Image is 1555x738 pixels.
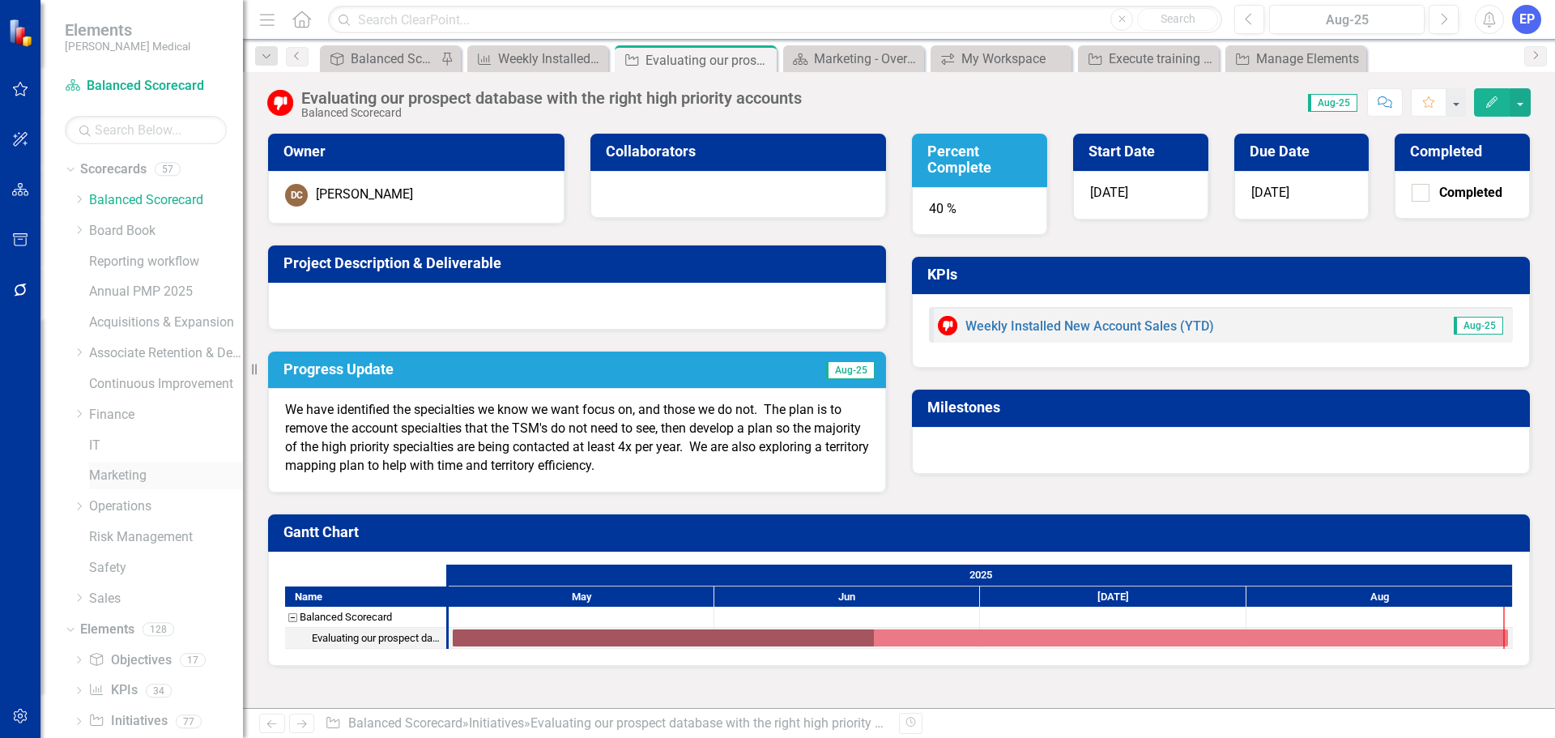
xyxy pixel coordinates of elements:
[927,143,1037,176] h3: Percent Complete
[980,587,1246,608] div: Jul
[285,628,446,649] div: Task: Start date: 2025-05-01 End date: 2025-08-31
[814,49,920,69] div: Marketing - Overview Dashboard
[328,6,1222,34] input: Search ClearPoint...
[1454,317,1503,335] span: Aug-25
[283,143,555,160] h3: Owner
[65,77,227,96] a: Balanced Scorecard
[180,653,206,667] div: 17
[8,18,36,46] img: ClearPoint Strategy
[935,49,1067,69] a: My Workspace
[1256,49,1362,69] div: Manage Elements
[645,50,773,70] div: Evaluating our prospect database with the right high priority accounts
[267,90,293,116] img: Below Target
[449,587,714,608] div: May
[1109,49,1215,69] div: Execute training calendar for specific databases
[88,712,167,731] a: Initiatives
[324,49,437,69] a: Balanced Scorecard (Daily Huddle)
[285,628,446,649] div: Evaluating our prospect database with the right high priority accounts
[498,49,604,69] div: Weekly Installed New Account Sales (YTD)
[89,222,243,241] a: Board Book
[283,361,688,378] h3: Progress Update
[89,344,243,363] a: Associate Retention & Development
[89,467,243,485] a: Marketing
[927,267,1520,283] h3: KPIs
[825,361,875,379] span: Aug-25
[300,607,392,628] div: Balanced Scorecard
[89,528,243,547] a: Risk Management
[285,587,446,607] div: Name
[285,607,446,628] div: Task: Balanced Scorecard Start date: 2025-05-01 End date: 2025-05-02
[146,684,172,697] div: 34
[351,49,437,69] div: Balanced Scorecard (Daily Huddle)
[1137,8,1218,31] button: Search
[283,255,876,271] h3: Project Description & Deliverable
[1082,49,1215,69] a: Execute training calendar for specific databases
[89,559,243,578] a: Safety
[176,715,202,728] div: 77
[1308,94,1357,112] span: Aug-25
[89,437,243,455] a: IT
[65,20,190,40] span: Elements
[88,651,171,670] a: Objectives
[89,191,243,210] a: Balanced Scorecard
[65,40,190,53] small: [PERSON_NAME] Medical
[471,49,604,69] a: Weekly Installed New Account Sales (YTD)
[530,715,927,731] div: Evaluating our prospect database with the right high priority accounts
[961,49,1067,69] div: My Workspace
[912,187,1047,236] div: 40 %
[283,524,1520,540] h3: Gantt Chart
[606,143,877,160] h3: Collaborators
[155,163,181,177] div: 57
[449,565,1513,586] div: 2025
[316,186,413,204] div: [PERSON_NAME]
[965,318,1214,334] a: Weekly Installed New Account Sales (YTD)
[1088,143,1199,160] h3: Start Date
[1229,49,1362,69] a: Manage Elements
[89,590,243,608] a: Sales
[88,681,137,700] a: KPIs
[89,314,243,332] a: Acquisitions & Expansion
[285,401,869,475] p: We have identified the specialties we know we want focus on, and those we do not. The plan is to ...
[1269,5,1425,34] button: Aug-25
[1512,5,1541,34] button: EP
[89,283,243,301] a: Annual PMP 2025
[285,607,446,628] div: Balanced Scorecard
[348,715,462,731] a: Balanced Scorecard
[80,160,147,179] a: Scorecards
[89,406,243,424] a: Finance
[1275,11,1419,30] div: Aug-25
[787,49,920,69] a: Marketing - Overview Dashboard
[285,184,308,207] div: DC
[927,399,1520,416] h3: Milestones
[1250,143,1360,160] h3: Due Date
[143,622,174,636] div: 128
[453,629,1508,646] div: Task: Start date: 2025-05-01 End date: 2025-08-31
[89,375,243,394] a: Continuous Improvement
[1410,143,1520,160] h3: Completed
[1251,185,1289,200] span: [DATE]
[1161,12,1195,25] span: Search
[301,107,802,119] div: Balanced Scorecard
[1090,185,1128,200] span: [DATE]
[938,316,957,335] img: Below Target
[89,497,243,516] a: Operations
[312,628,441,649] div: Evaluating our prospect database with the right high priority accounts
[80,621,134,639] a: Elements
[1246,587,1513,608] div: Aug
[89,253,243,271] a: Reporting workflow
[65,116,227,144] input: Search Below...
[325,715,887,733] div: » »
[469,715,524,731] a: Initiatives
[714,587,980,608] div: Jun
[301,89,802,107] div: Evaluating our prospect database with the right high priority accounts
